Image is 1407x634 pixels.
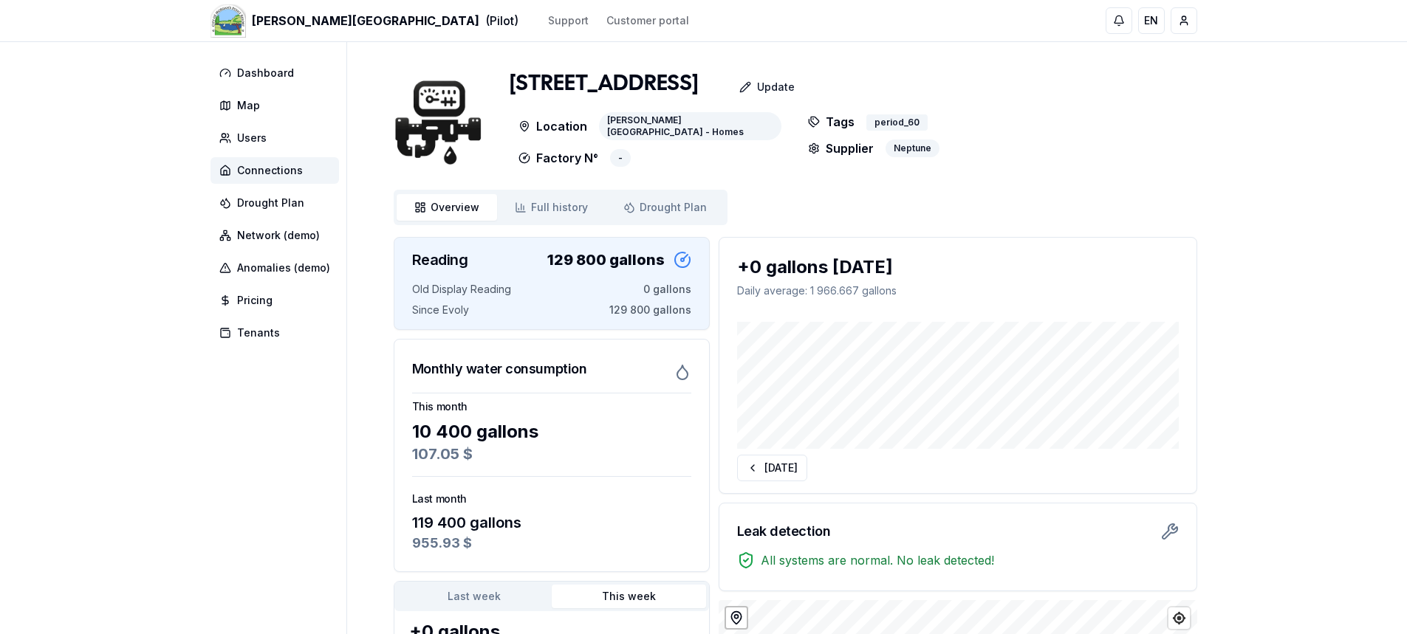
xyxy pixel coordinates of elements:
[412,359,587,379] h3: Monthly water consumption
[757,80,795,94] p: Update
[698,72,807,102] a: Update
[531,200,588,215] span: Full history
[237,98,260,113] span: Map
[210,12,518,30] a: [PERSON_NAME][GEOGRAPHIC_DATA](Pilot)
[210,320,345,346] a: Tenants
[552,585,706,608] button: This week
[237,66,294,80] span: Dashboard
[210,255,345,281] a: Anomalies (demo)
[397,585,552,608] button: Last week
[397,194,497,221] a: Overview
[1138,7,1165,34] button: EN
[412,444,691,464] div: 107.05 $
[643,282,691,297] span: 0 gallons
[808,112,855,131] p: Tags
[210,92,345,119] a: Map
[609,303,691,317] span: 129 800 gallons
[610,149,631,167] div: -
[210,60,345,86] a: Dashboard
[412,533,691,554] div: 955.93 $
[737,455,807,481] button: [DATE]
[237,261,330,275] span: Anomalies (demo)
[886,139,939,157] div: Neptune
[412,420,691,444] div: 10 400 gallons
[640,200,707,215] span: Drought Plan
[412,512,691,533] div: 119 400 gallons
[761,551,994,569] span: All systems are normal. No leak detected!
[412,249,468,270] h3: Reading
[737,521,831,542] h3: Leak detection
[394,60,482,178] img: unit Image
[866,114,928,131] div: period_60
[210,190,345,216] a: Drought Plan
[518,149,598,167] p: Factory N°
[606,13,689,28] a: Customer portal
[547,249,665,270] div: 129 800 gallons
[252,12,479,30] span: [PERSON_NAME][GEOGRAPHIC_DATA]
[412,492,691,506] h3: Last month
[497,194,606,221] a: Full history
[237,163,303,178] span: Connections
[237,196,304,210] span: Drought Plan
[237,325,280,340] span: Tenants
[1144,13,1158,28] span: EN
[210,3,246,38] img: Morgan's Point Resort Logo
[431,200,479,215] span: Overview
[210,125,345,151] a: Users
[412,399,691,414] h3: This month
[510,71,698,97] h1: [STREET_ADDRESS]
[237,131,267,145] span: Users
[518,112,587,140] p: Location
[237,293,273,308] span: Pricing
[210,287,345,314] a: Pricing
[606,194,725,221] a: Drought Plan
[412,282,511,297] span: Old Display Reading
[808,139,874,157] p: Supplier
[548,13,589,28] a: Support
[485,12,518,30] span: (Pilot)
[237,228,320,243] span: Network (demo)
[737,255,1179,279] div: +0 gallons [DATE]
[599,112,782,140] div: [PERSON_NAME][GEOGRAPHIC_DATA] - Homes
[737,283,1179,298] p: Daily average : 1 966.667 gallons
[1168,607,1190,629] button: Find my location
[210,222,345,249] a: Network (demo)
[210,157,345,184] a: Connections
[412,303,469,317] span: Since Evoly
